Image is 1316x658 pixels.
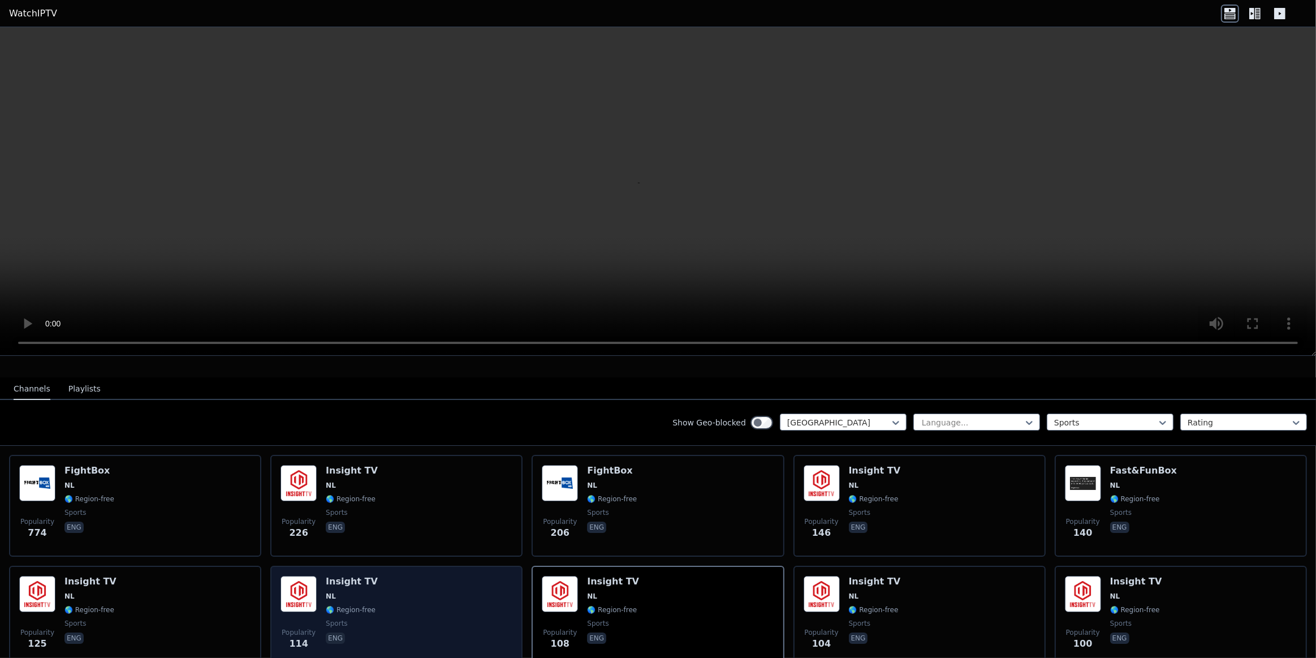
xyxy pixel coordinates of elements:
h6: Insight TV [1110,576,1162,587]
img: Insight TV [804,576,840,612]
span: sports [64,619,86,628]
p: eng [326,633,345,644]
span: NL [587,592,597,601]
img: Insight TV [281,576,317,612]
p: eng [849,522,868,533]
span: 774 [28,526,46,540]
span: 🌎 Region-free [587,494,637,504]
span: 108 [551,637,569,651]
h6: FightBox [64,465,114,476]
img: Insight TV [1065,576,1101,612]
span: NL [326,592,336,601]
span: sports [1110,508,1132,517]
h6: FightBox [587,465,637,476]
img: FightBox [19,465,55,501]
span: 🌎 Region-free [326,494,376,504]
span: 🌎 Region-free [64,494,114,504]
span: NL [326,481,336,490]
span: 104 [812,637,831,651]
span: 146 [812,526,831,540]
span: 100 [1073,637,1092,651]
span: Popularity [20,628,54,637]
h6: Insight TV [849,465,901,476]
span: sports [326,508,347,517]
p: eng [587,633,606,644]
span: 🌎 Region-free [849,494,899,504]
span: 🌎 Region-free [1110,494,1160,504]
h6: Insight TV [326,465,378,476]
p: eng [849,633,868,644]
span: NL [1110,592,1120,601]
h6: Fast&FunBox [1110,465,1177,476]
img: Fast&FunBox [1065,465,1101,501]
span: 🌎 Region-free [326,605,376,614]
a: WatchIPTV [9,7,57,20]
img: Insight TV [542,576,578,612]
p: eng [326,522,345,533]
label: Show Geo-blocked [672,417,746,428]
p: eng [1110,522,1129,533]
span: NL [849,592,859,601]
span: 🌎 Region-free [1110,605,1160,614]
span: 206 [551,526,569,540]
span: Popularity [805,517,839,526]
p: eng [587,522,606,533]
span: 125 [28,637,46,651]
p: eng [64,633,84,644]
span: sports [1110,619,1132,628]
span: sports [587,508,609,517]
span: 114 [289,637,308,651]
span: sports [587,619,609,628]
span: 🌎 Region-free [849,605,899,614]
span: sports [326,619,347,628]
img: FightBox [542,465,578,501]
button: Channels [14,379,50,400]
span: Popularity [282,628,316,637]
span: NL [64,592,75,601]
span: sports [849,619,870,628]
h6: Insight TV [587,576,639,587]
button: Playlists [68,379,101,400]
span: Popularity [1066,628,1100,637]
span: Popularity [20,517,54,526]
span: NL [587,481,597,490]
span: Popularity [805,628,839,637]
span: 🌎 Region-free [64,605,114,614]
span: Popularity [543,517,577,526]
h6: Insight TV [849,576,901,587]
h6: Insight TV [326,576,378,587]
span: 🌎 Region-free [587,605,637,614]
span: sports [64,508,86,517]
h6: Insight TV [64,576,117,587]
span: NL [1110,481,1120,490]
span: NL [849,481,859,490]
img: Insight TV [804,465,840,501]
span: Popularity [543,628,577,637]
span: Popularity [282,517,316,526]
span: 226 [289,526,308,540]
p: eng [1110,633,1129,644]
span: Popularity [1066,517,1100,526]
p: eng [64,522,84,533]
span: 140 [1073,526,1092,540]
img: Insight TV [19,576,55,612]
span: sports [849,508,870,517]
span: NL [64,481,75,490]
img: Insight TV [281,465,317,501]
